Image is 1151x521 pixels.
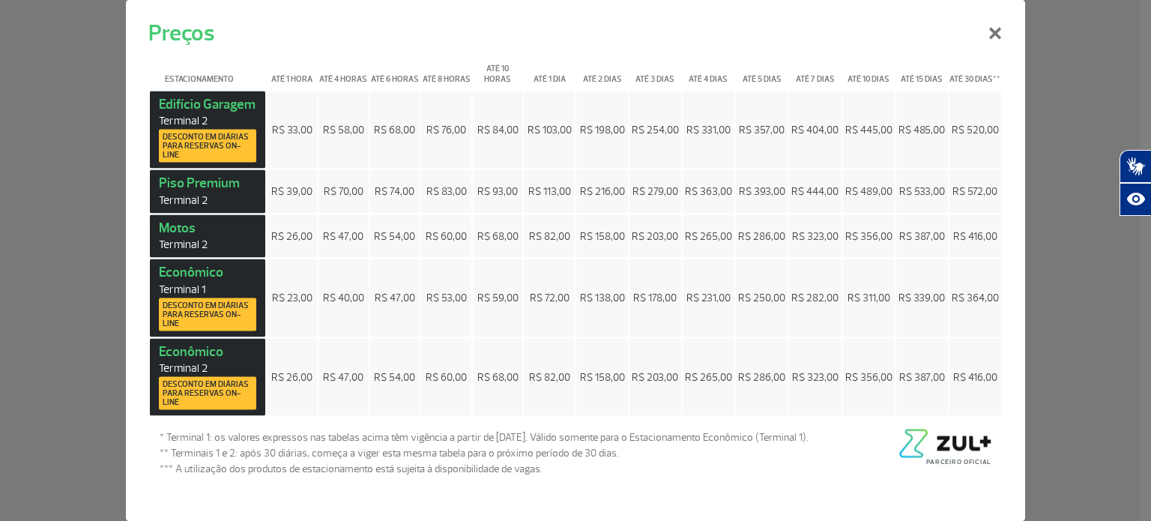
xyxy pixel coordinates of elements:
[272,292,312,304] span: R$ 23,00
[791,292,839,304] span: R$ 282,00
[576,51,627,89] th: Até 2 dias
[272,123,312,136] span: R$ 33,00
[899,229,945,242] span: R$ 387,00
[789,51,841,89] th: Até 7 dias
[632,123,679,136] span: R$ 254,00
[685,185,732,198] span: R$ 363,00
[267,51,317,89] th: Até 1 hora
[953,370,997,383] span: R$ 416,00
[529,229,570,242] span: R$ 82,00
[632,370,678,383] span: R$ 203,00
[738,292,785,304] span: R$ 250,00
[324,185,363,198] span: R$ 70,00
[1120,183,1151,216] button: Abrir recursos assistivos.
[898,292,945,304] span: R$ 339,00
[736,51,788,89] th: Até 5 dias
[163,133,253,160] span: Desconto em diárias para reservas on-line
[473,51,523,89] th: Até 10 horas
[375,185,414,198] span: R$ 74,00
[159,95,256,163] strong: Edifício Garagem
[163,301,253,328] span: Desconto em diárias para reservas on-line
[792,370,839,383] span: R$ 323,00
[1120,150,1151,216] div: Plugin de acessibilidade da Hand Talk.
[477,185,518,198] span: R$ 93,00
[953,229,997,242] span: R$ 416,00
[845,229,892,242] span: R$ 356,00
[323,123,364,136] span: R$ 58,00
[976,4,1015,58] button: Close
[580,229,625,242] span: R$ 158,00
[323,292,364,304] span: R$ 40,00
[426,185,467,198] span: R$ 83,00
[160,430,809,445] span: * Terminal 1: os valores expressos nas tabelas acima têm vigência a partir de [DATE]. Válido some...
[685,229,732,242] span: R$ 265,00
[686,292,731,304] span: R$ 231,00
[421,51,471,89] th: Até 8 horas
[739,123,785,136] span: R$ 357,00
[159,114,256,128] span: Terminal 2
[271,370,312,383] span: R$ 26,00
[848,292,890,304] span: R$ 311,00
[271,229,312,242] span: R$ 26,00
[426,292,467,304] span: R$ 53,00
[477,370,519,383] span: R$ 68,00
[952,185,997,198] span: R$ 572,00
[159,343,256,410] strong: Econômico
[148,16,214,49] h5: Preços
[952,292,999,304] span: R$ 364,00
[528,185,571,198] span: R$ 113,00
[323,229,363,242] span: R$ 47,00
[426,229,467,242] span: R$ 60,00
[160,461,809,477] span: *** A utilização dos produtos de estacionamento está sujeita à disponibilidade de vagas.
[896,51,948,89] th: Até 15 dias
[163,380,253,407] span: Desconto em diárias para reservas on-line
[524,51,575,89] th: Até 1 dia
[159,175,256,208] strong: Piso Premium
[580,123,625,136] span: R$ 198,00
[629,51,681,89] th: Até 3 dias
[318,51,369,89] th: Até 4 horas
[952,123,999,136] span: R$ 520,00
[899,185,945,198] span: R$ 533,00
[926,458,991,466] span: Parceiro Oficial
[159,282,256,296] span: Terminal 1
[899,370,945,383] span: R$ 387,00
[843,51,895,89] th: Até 10 dias
[898,123,945,136] span: R$ 485,00
[370,51,420,89] th: Até 6 horas
[580,292,625,304] span: R$ 138,00
[845,185,892,198] span: R$ 489,00
[633,292,677,304] span: R$ 178,00
[159,238,256,252] span: Terminal 2
[683,51,734,89] th: Até 4 dias
[632,185,678,198] span: R$ 279,00
[845,370,892,383] span: R$ 356,00
[271,185,312,198] span: R$ 39,00
[374,370,415,383] span: R$ 54,00
[738,370,785,383] span: R$ 286,00
[159,193,256,207] span: Terminal 2
[530,292,570,304] span: R$ 72,00
[528,123,572,136] span: R$ 103,00
[477,292,519,304] span: R$ 59,00
[150,51,265,89] th: Estacionamento
[160,445,809,461] span: ** Terminais 1 e 2: após 30 diárias, começa a viger esta mesma tabela para o próximo período de 3...
[685,370,732,383] span: R$ 265,00
[1120,150,1151,183] button: Abrir tradutor de língua de sinais.
[580,370,625,383] span: R$ 158,00
[845,123,892,136] span: R$ 445,00
[791,185,839,198] span: R$ 444,00
[580,185,625,198] span: R$ 216,00
[426,123,466,136] span: R$ 76,00
[477,123,519,136] span: R$ 84,00
[949,51,1001,89] th: Até 30 dias**
[895,430,991,458] img: logo-zul-black.png
[323,370,363,383] span: R$ 47,00
[159,219,256,252] strong: Motos
[632,229,678,242] span: R$ 203,00
[374,229,415,242] span: R$ 54,00
[159,264,256,331] strong: Econômico
[738,229,785,242] span: R$ 286,00
[791,123,839,136] span: R$ 404,00
[159,361,256,376] span: Terminal 2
